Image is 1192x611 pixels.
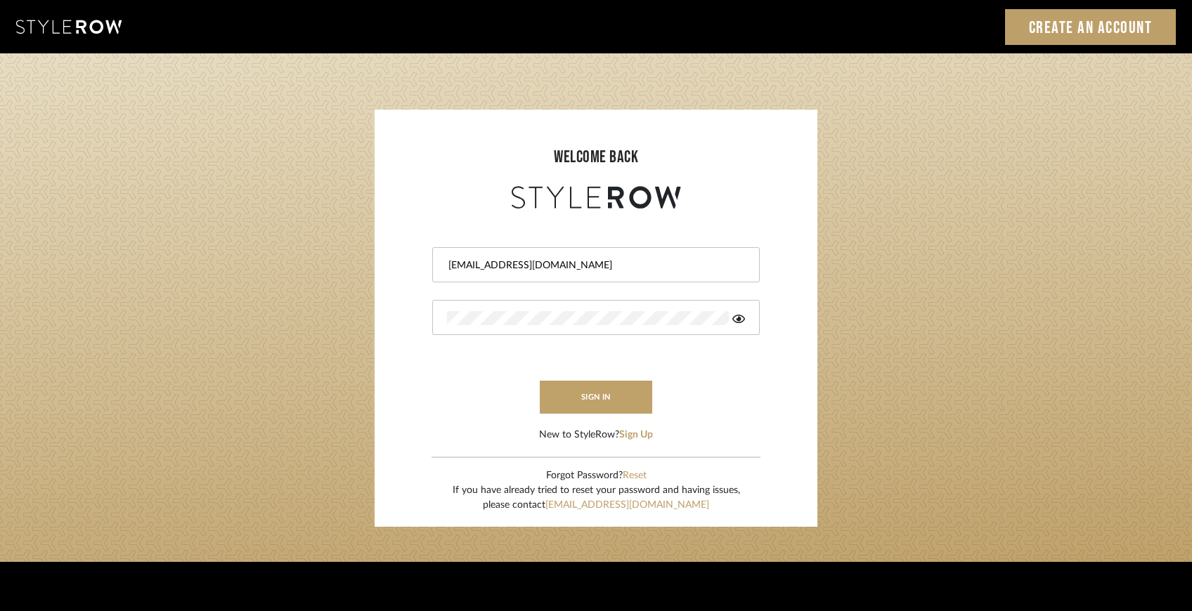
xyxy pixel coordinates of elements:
[453,468,740,483] div: Forgot Password?
[453,483,740,513] div: If you have already tried to reset your password and having issues, please contact
[539,428,653,442] div: New to StyleRow?
[447,258,741,272] input: Email Address
[619,428,653,442] button: Sign Up
[623,468,647,483] button: Reset
[1005,9,1177,45] a: Create an Account
[545,500,709,510] a: [EMAIL_ADDRESS][DOMAIN_NAME]
[389,145,803,170] div: welcome back
[540,381,652,414] button: sign in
